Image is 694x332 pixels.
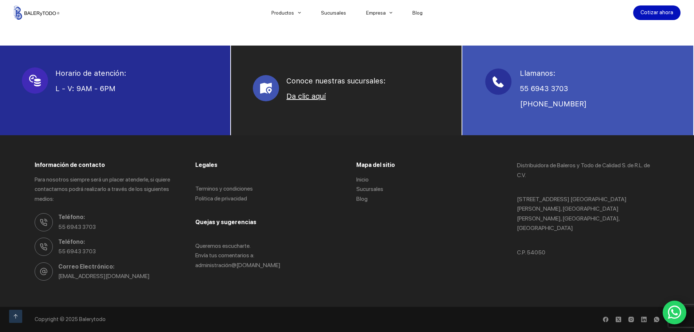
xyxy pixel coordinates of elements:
h3: Mapa del sitio [356,161,499,169]
span: Quejas y sugerencias [195,219,256,226]
a: [EMAIL_ADDRESS][DOMAIN_NAME] [58,273,150,280]
a: 55 6943 3703 [58,223,96,230]
a: Blog [356,195,368,202]
a: 55 6943 3703 [58,248,96,255]
a: Ir arriba [9,310,22,323]
a: Facebook [603,317,608,322]
a: Terminos y condiciones [195,185,253,192]
p: Queremos escucharte. Envía tus comentarios a: administració n@[DOMAIN_NAME] [195,241,338,270]
span: Teléfono: [58,212,177,222]
span: Conoce nuestras sucursales: [286,77,386,85]
p: C.P. 54050 [517,248,659,257]
a: Politica de privacidad [195,195,247,202]
a: WhatsApp [663,301,687,325]
a: Sucursales [356,185,383,192]
span: Llamanos: [520,69,556,78]
a: WhatsApp [654,317,659,322]
a: Inicio [356,176,369,183]
span: Horario de atención: [55,69,126,78]
p: Para nosotros siempre será un placer atenderle, si quiere contactarnos podrá realizarlo a través ... [35,175,177,204]
p: Distribuidora de Baleros y Todo de Calidad S. de R.L. de C.V. [517,161,659,180]
a: Cotizar ahora [633,5,681,20]
a: X (Twitter) [616,317,621,322]
p: Copyright © 2025 Balerytodo [35,316,336,323]
a: Instagram [628,317,634,322]
span: [PHONE_NUMBER] [520,99,587,108]
p: [STREET_ADDRESS] [GEOGRAPHIC_DATA][PERSON_NAME], [GEOGRAPHIC_DATA][PERSON_NAME], [GEOGRAPHIC_DATA... [517,195,659,233]
span: 55 6943 3703 [520,84,568,93]
span: Teléfono: [58,237,177,247]
span: Legales [195,161,217,168]
span: Correo Electrónico: [58,262,177,272]
h3: Información de contacto [35,161,177,169]
span: L - V: 9AM - 6PM [55,84,115,93]
a: LinkedIn [641,317,647,322]
img: Balerytodo [14,6,59,20]
a: Da clic aquí [286,92,326,101]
